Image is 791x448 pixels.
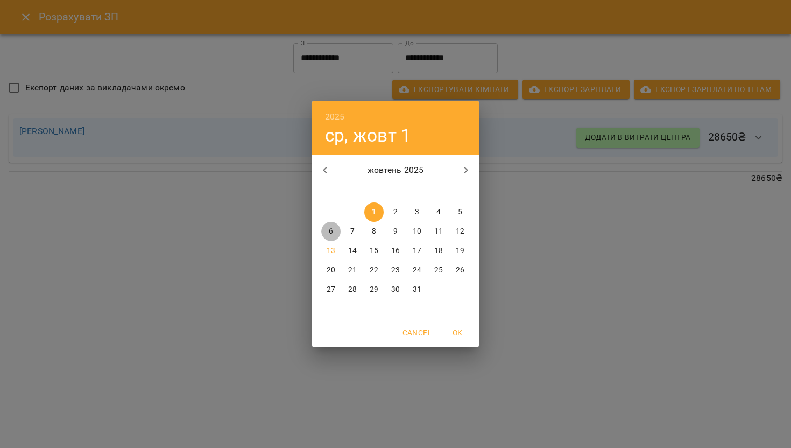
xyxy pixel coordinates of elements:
[444,326,470,339] span: OK
[391,284,400,295] p: 30
[407,261,427,280] button: 24
[429,261,448,280] button: 25
[364,186,384,197] span: ср
[327,284,335,295] p: 27
[393,226,398,237] p: 9
[386,186,405,197] span: чт
[398,323,436,342] button: Cancel
[391,265,400,276] p: 23
[434,226,443,237] p: 11
[429,186,448,197] span: сб
[386,222,405,241] button: 9
[370,284,378,295] p: 29
[440,323,475,342] button: OK
[450,186,470,197] span: нд
[413,226,421,237] p: 10
[434,265,443,276] p: 25
[415,207,419,218] p: 3
[402,326,432,339] span: Cancel
[393,207,398,218] p: 2
[338,164,454,177] p: жовтень 2025
[321,222,341,241] button: 6
[321,186,341,197] span: пн
[370,265,378,276] p: 22
[391,246,400,256] p: 16
[458,207,462,218] p: 5
[343,261,362,280] button: 21
[456,246,464,256] p: 19
[325,109,345,124] button: 2025
[348,265,357,276] p: 21
[364,222,384,241] button: 8
[429,222,448,241] button: 11
[343,222,362,241] button: 7
[456,265,464,276] p: 26
[413,265,421,276] p: 24
[407,222,427,241] button: 10
[321,280,341,299] button: 27
[321,261,341,280] button: 20
[364,202,384,222] button: 1
[450,261,470,280] button: 26
[343,186,362,197] span: вт
[343,280,362,299] button: 28
[329,226,333,237] p: 6
[407,241,427,261] button: 17
[321,241,341,261] button: 13
[350,226,355,237] p: 7
[456,226,464,237] p: 12
[325,124,411,146] button: ср, жовт 1
[407,202,427,222] button: 3
[364,280,384,299] button: 29
[386,261,405,280] button: 23
[386,202,405,222] button: 2
[386,241,405,261] button: 16
[372,207,376,218] p: 1
[372,226,376,237] p: 8
[343,241,362,261] button: 14
[407,186,427,197] span: пт
[348,284,357,295] p: 28
[436,207,441,218] p: 4
[434,246,443,256] p: 18
[450,222,470,241] button: 12
[413,284,421,295] p: 31
[429,202,448,222] button: 4
[386,280,405,299] button: 30
[348,246,357,256] p: 14
[429,241,448,261] button: 18
[370,246,378,256] p: 15
[327,265,335,276] p: 20
[407,280,427,299] button: 31
[450,241,470,261] button: 19
[327,246,335,256] p: 13
[364,261,384,280] button: 22
[413,246,421,256] p: 17
[364,241,384,261] button: 15
[450,202,470,222] button: 5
